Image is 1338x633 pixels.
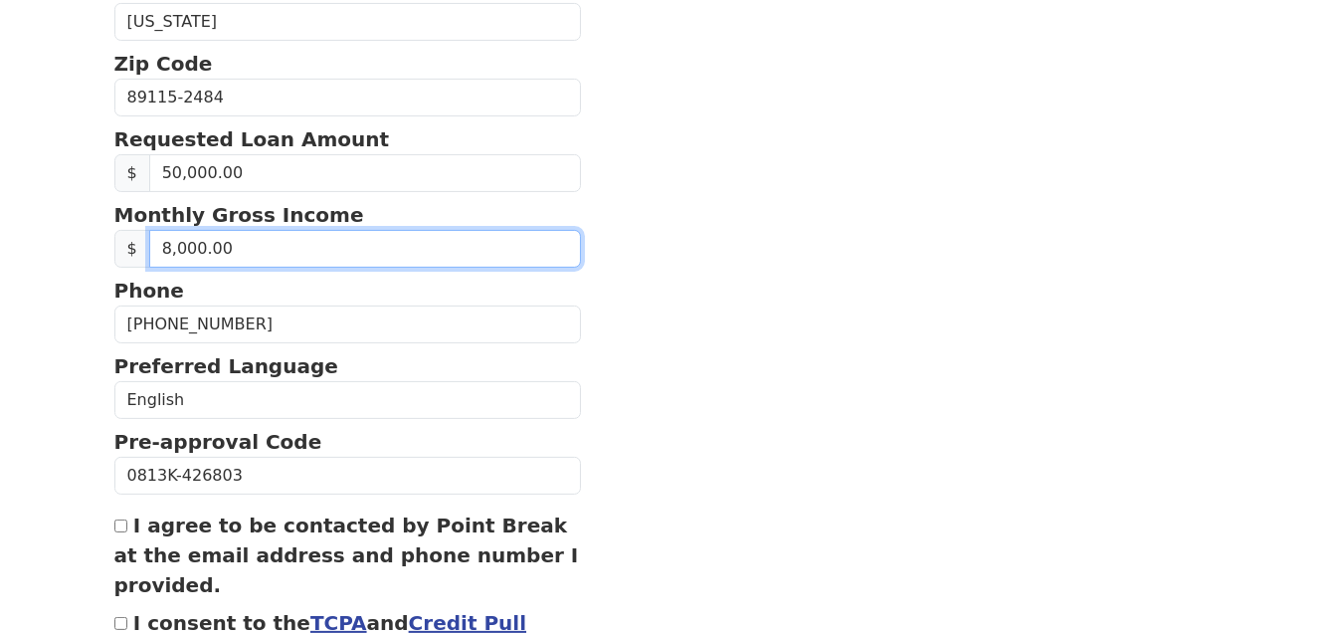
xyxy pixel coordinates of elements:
input: Phone [114,306,582,343]
strong: Requested Loan Amount [114,127,390,151]
input: 0.00 [149,230,582,268]
span: $ [114,154,150,192]
input: Zip Code [114,79,582,116]
strong: Pre-approval Code [114,430,322,454]
strong: Preferred Language [114,354,338,378]
input: Requested Loan Amount [149,154,582,192]
span: $ [114,230,150,268]
strong: Phone [114,279,184,303]
p: Monthly Gross Income [114,200,582,230]
strong: Zip Code [114,52,213,76]
input: Pre-approval Code [114,457,582,495]
label: I agree to be contacted by Point Break at the email address and phone number I provided. [114,514,579,597]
